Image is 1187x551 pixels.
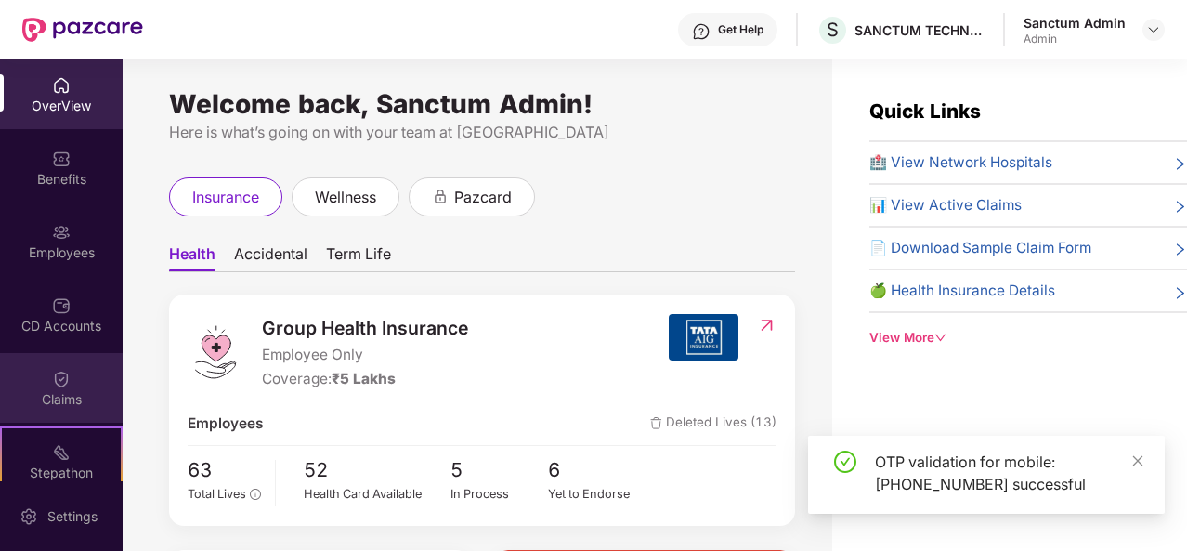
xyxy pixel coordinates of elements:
[650,417,662,429] img: deleteIcon
[52,150,71,168] img: svg+xml;base64,PHN2ZyBpZD0iQmVuZWZpdHMiIHhtbG5zPSJodHRwOi8vd3d3LnczLm9yZy8yMDAwL3N2ZyIgd2lkdGg9Ij...
[875,451,1142,495] div: OTP validation for mobile: [PHONE_NUMBER] successful
[52,76,71,95] img: svg+xml;base64,PHN2ZyBpZD0iSG9tZSIgeG1sbnM9Imh0dHA6Ly93d3cudzMub3JnLzIwMDAvc3ZnIiB3aWR0aD0iMjAiIG...
[869,328,1187,348] div: View More
[450,455,549,486] span: 5
[52,370,71,388] img: svg+xml;base64,PHN2ZyBpZD0iQ2xhaW0iIHhtbG5zPSJodHRwOi8vd3d3LnczLm9yZy8yMDAwL3N2ZyIgd2lkdGg9IjIwIi...
[52,223,71,242] img: svg+xml;base64,PHN2ZyBpZD0iRW1wbG95ZWVzIiB4bWxucz0iaHR0cDovL3d3dy53My5vcmcvMjAwMC9zdmciIHdpZHRoPS...
[188,455,261,486] span: 63
[304,455,450,486] span: 52
[262,314,468,342] span: Group Health Insurance
[869,99,981,123] span: Quick Links
[548,455,646,486] span: 6
[834,451,856,473] span: check-circle
[188,324,243,380] img: logo
[869,151,1052,174] span: 🏥 View Network Hospitals
[934,332,946,344] span: down
[315,186,376,209] span: wellness
[869,194,1022,216] span: 📊 View Active Claims
[234,244,307,271] span: Accidental
[332,370,396,387] span: ₹5 Lakhs
[169,244,215,271] span: Health
[854,21,985,39] div: SANCTUM TECHNOLOGIES P LTD
[262,344,468,366] span: Employee Only
[454,186,512,209] span: pazcard
[188,487,246,501] span: Total Lives
[42,507,103,526] div: Settings
[169,121,795,144] div: Here is what’s going on with your team at [GEOGRAPHIC_DATA]
[692,22,711,41] img: svg+xml;base64,PHN2ZyBpZD0iSGVscC0zMngzMiIgeG1sbnM9Imh0dHA6Ly93d3cudzMub3JnLzIwMDAvc3ZnIiB3aWR0aD...
[869,280,1055,302] span: 🍏 Health Insurance Details
[250,489,260,499] span: info-circle
[1173,155,1187,174] span: right
[869,237,1091,259] span: 📄 Download Sample Claim Form
[669,314,738,361] img: insurerIcon
[1131,454,1144,467] span: close
[718,22,763,37] div: Get Help
[52,443,71,462] img: svg+xml;base64,PHN2ZyB4bWxucz0iaHR0cDovL3d3dy53My5vcmcvMjAwMC9zdmciIHdpZHRoPSIyMSIgaGVpZ2h0PSIyMC...
[192,186,259,209] span: insurance
[757,316,776,335] img: RedirectIcon
[262,368,468,390] div: Coverage:
[548,485,646,504] div: Yet to Endorse
[326,244,391,271] span: Term Life
[1173,241,1187,259] span: right
[304,485,450,504] div: Health Card Available
[188,413,263,435] span: Employees
[1146,22,1161,37] img: svg+xml;base64,PHN2ZyBpZD0iRHJvcGRvd24tMzJ4MzIiIHhtbG5zPSJodHRwOi8vd3d3LnczLm9yZy8yMDAwL3N2ZyIgd2...
[22,18,143,42] img: New Pazcare Logo
[1173,283,1187,302] span: right
[432,188,449,204] div: animation
[52,296,71,315] img: svg+xml;base64,PHN2ZyBpZD0iQ0RfQWNjb3VudHMiIGRhdGEtbmFtZT0iQ0QgQWNjb3VudHMiIHhtbG5zPSJodHRwOi8vd3...
[1173,198,1187,216] span: right
[827,19,839,41] span: S
[1024,32,1126,46] div: Admin
[450,485,549,504] div: In Process
[1024,14,1126,32] div: Sanctum Admin
[650,413,776,435] span: Deleted Lives (13)
[20,507,38,526] img: svg+xml;base64,PHN2ZyBpZD0iU2V0dGluZy0yMHgyMCIgeG1sbnM9Imh0dHA6Ly93d3cudzMub3JnLzIwMDAvc3ZnIiB3aW...
[2,464,121,482] div: Stepathon
[169,97,795,112] div: Welcome back, Sanctum Admin!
